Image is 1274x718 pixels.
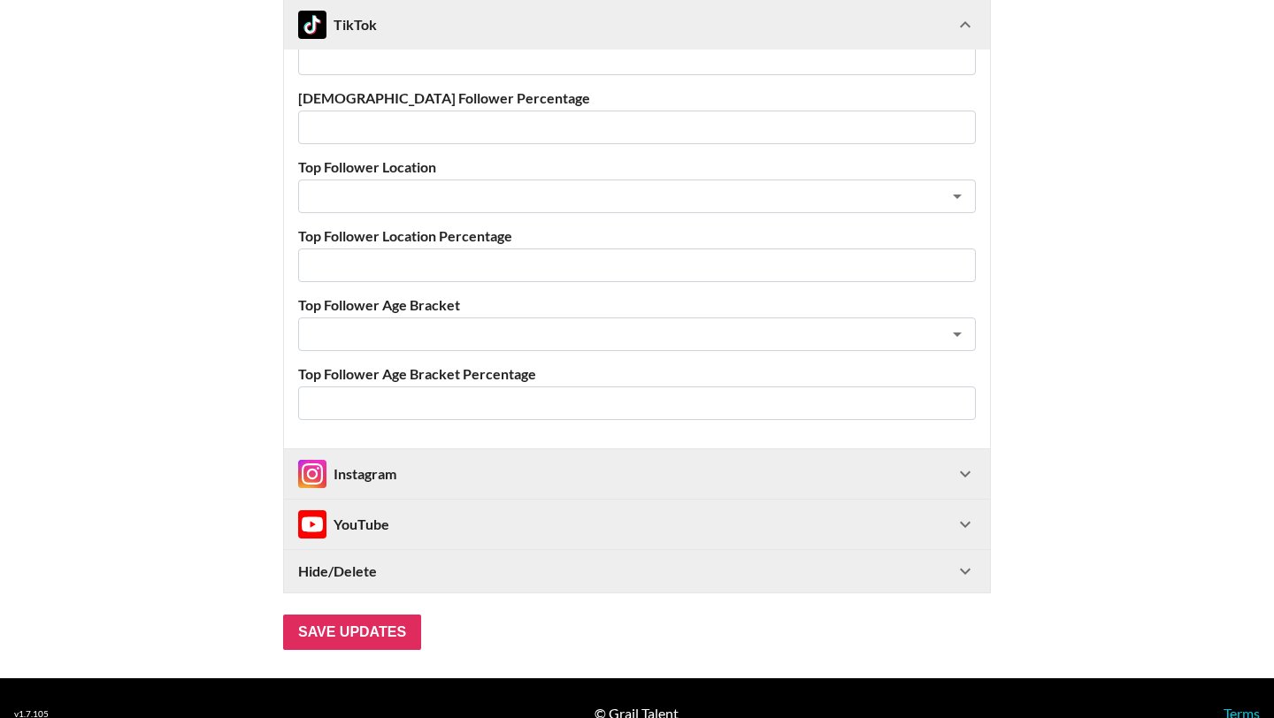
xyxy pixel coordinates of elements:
img: Instagram [298,510,326,538]
button: Open [945,184,970,209]
div: InstagramYouTube [284,500,990,549]
div: Hide/Delete [284,550,990,592]
img: TikTok [298,11,326,39]
label: Top Follower Age Bracket Percentage [298,365,976,383]
img: Instagram [298,460,326,488]
label: Top Follower Age Bracket [298,296,976,314]
div: TikTok [298,11,377,39]
strong: Hide/Delete [298,562,377,580]
button: Open [945,322,970,347]
div: YouTube [298,510,389,538]
label: Top Follower Location Percentage [298,227,976,245]
label: [DEMOGRAPHIC_DATA] Follower Percentage [298,89,976,107]
div: InstagramInstagram [284,449,990,499]
div: Instagram [298,460,396,488]
label: Top Follower Location [298,158,976,176]
input: Save Updates [283,615,421,650]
